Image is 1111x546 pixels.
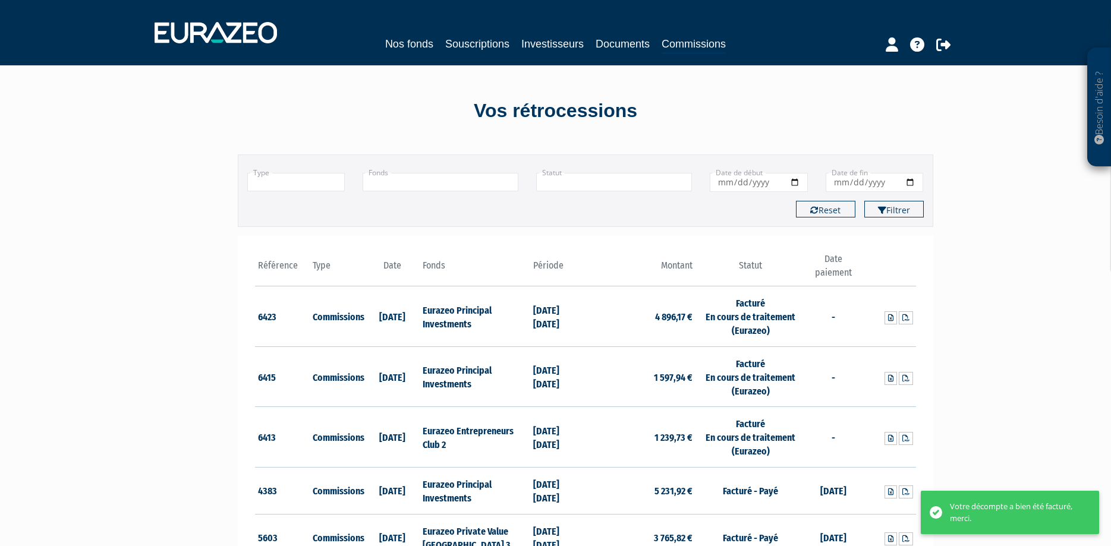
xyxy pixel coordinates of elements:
[695,286,805,347] td: Facturé En cours de traitement (Eurazeo)
[420,286,530,347] td: Eurazeo Principal Investments
[255,286,310,347] td: 6423
[530,253,586,286] th: Période
[695,467,805,514] td: Facturé - Payé
[530,467,586,514] td: [DATE] [DATE]
[310,467,365,514] td: Commissions
[521,36,584,52] a: Investisseurs
[217,97,895,125] div: Vos rétrocessions
[255,253,310,286] th: Référence
[1093,54,1106,161] p: Besoin d'aide ?
[420,407,530,468] td: Eurazeo Entrepreneurs Club 2
[310,407,365,468] td: Commissions
[365,286,420,347] td: [DATE]
[864,201,924,217] button: Filtrer
[695,253,805,286] th: Statut
[365,253,420,286] th: Date
[385,36,433,52] a: Nos fonds
[586,253,695,286] th: Montant
[365,407,420,468] td: [DATE]
[155,22,277,43] img: 1732889491-logotype_eurazeo_blanc_rvb.png
[695,407,805,468] td: Facturé En cours de traitement (Eurazeo)
[530,346,586,407] td: [DATE] [DATE]
[805,407,861,468] td: -
[255,346,310,407] td: 6415
[365,467,420,514] td: [DATE]
[805,253,861,286] th: Date paiement
[420,253,530,286] th: Fonds
[586,286,695,347] td: 4 896,17 €
[310,286,365,347] td: Commissions
[695,346,805,407] td: Facturé En cours de traitement (Eurazeo)
[310,253,365,286] th: Type
[586,467,695,514] td: 5 231,92 €
[805,286,861,347] td: -
[420,467,530,514] td: Eurazeo Principal Investments
[950,501,1081,524] div: Votre décompte a bien été facturé, merci.
[420,346,530,407] td: Eurazeo Principal Investments
[586,346,695,407] td: 1 597,94 €
[796,201,855,217] button: Reset
[310,346,365,407] td: Commissions
[530,407,586,468] td: [DATE] [DATE]
[445,36,509,52] a: Souscriptions
[805,346,861,407] td: -
[596,36,650,52] a: Documents
[805,467,861,514] td: [DATE]
[530,286,586,347] td: [DATE] [DATE]
[586,407,695,468] td: 1 239,73 €
[365,346,420,407] td: [DATE]
[255,407,310,468] td: 6413
[255,467,310,514] td: 4383
[662,36,726,54] a: Commissions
